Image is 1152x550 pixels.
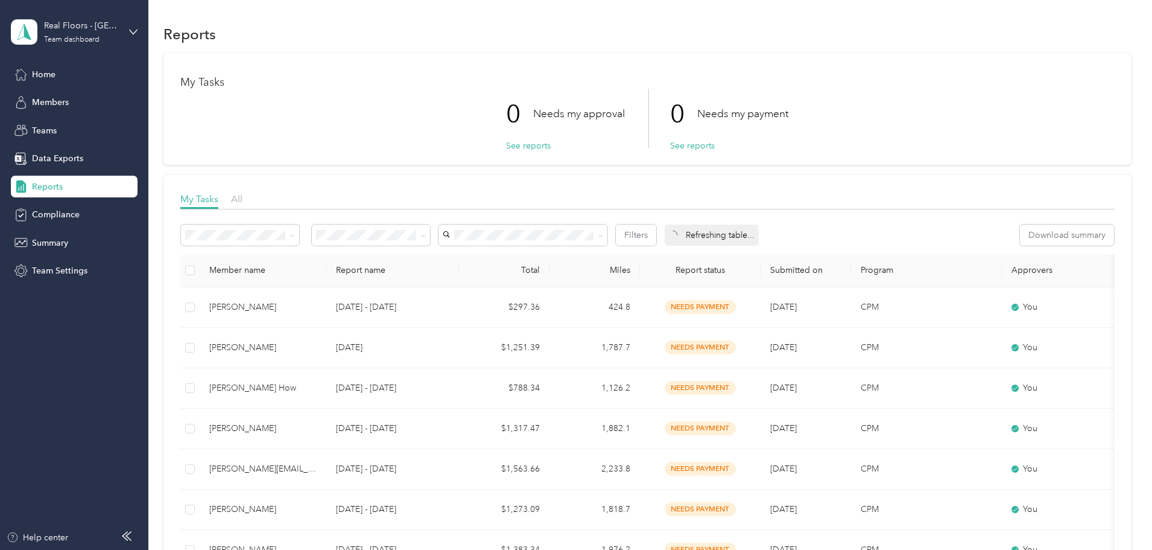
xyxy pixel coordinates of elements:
[650,265,751,275] span: Report status
[851,287,1002,328] td: CPM
[326,254,459,287] th: Report name
[549,368,640,409] td: 1,126.2
[506,139,551,152] button: See reports
[665,381,736,395] span: needs payment
[616,225,656,246] button: Filters
[665,225,759,246] div: Refreshing table...
[1084,482,1152,550] iframe: Everlance-gr Chat Button Frame
[163,28,216,40] h1: Reports
[32,264,87,277] span: Team Settings
[861,382,992,395] p: CPM
[549,490,640,530] td: 1,818.7
[336,341,449,354] p: [DATE]
[770,342,797,353] span: [DATE]
[209,462,317,476] div: [PERSON_NAME][EMAIL_ADDRESS][PERSON_NAME][DOMAIN_NAME]
[861,341,992,354] p: CPM
[32,68,55,81] span: Home
[231,193,242,205] span: All
[1011,341,1113,354] div: You
[761,254,851,287] th: Submitted on
[549,328,640,368] td: 1,787.7
[44,19,119,32] div: Real Floors - [GEOGRAPHIC_DATA]
[549,287,640,328] td: 424.8
[861,462,992,476] p: CPM
[770,302,797,312] span: [DATE]
[1020,225,1114,246] button: Download summary
[209,422,317,435] div: [PERSON_NAME]
[670,89,697,139] p: 0
[851,368,1002,409] td: CPM
[851,490,1002,530] td: CPM
[32,152,83,165] span: Data Exports
[665,341,736,354] span: needs payment
[665,502,736,516] span: needs payment
[459,328,549,368] td: $1,251.39
[1011,382,1113,395] div: You
[336,462,449,476] p: [DATE] - [DATE]
[770,423,797,433] span: [DATE]
[851,328,1002,368] td: CPM
[209,382,317,395] div: [PERSON_NAME] How
[665,421,736,435] span: needs payment
[549,409,640,449] td: 1,882.1
[770,383,797,393] span: [DATE]
[559,265,630,275] div: Miles
[459,449,549,490] td: $1,563.66
[670,139,715,152] button: See reports
[1011,503,1113,516] div: You
[459,368,549,409] td: $788.34
[32,96,69,109] span: Members
[7,531,68,544] button: Help center
[44,36,100,43] div: Team dashboard
[336,503,449,516] p: [DATE] - [DATE]
[209,503,317,516] div: [PERSON_NAME]
[180,76,1115,89] h1: My Tasks
[459,287,549,328] td: $297.36
[1011,462,1113,476] div: You
[459,409,549,449] td: $1,317.47
[861,503,992,516] p: CPM
[770,504,797,514] span: [DATE]
[459,490,549,530] td: $1,273.09
[200,254,326,287] th: Member name
[1011,422,1113,435] div: You
[861,301,992,314] p: CPM
[861,422,992,435] p: CPM
[549,449,640,490] td: 2,233.8
[32,208,80,221] span: Compliance
[770,464,797,474] span: [DATE]
[533,106,625,121] p: Needs my approval
[1002,254,1122,287] th: Approvers
[851,449,1002,490] td: CPM
[1011,301,1113,314] div: You
[665,462,736,476] span: needs payment
[336,422,449,435] p: [DATE] - [DATE]
[851,254,1002,287] th: Program
[209,265,317,275] div: Member name
[506,89,533,139] p: 0
[336,382,449,395] p: [DATE] - [DATE]
[697,106,788,121] p: Needs my payment
[32,124,57,137] span: Teams
[336,301,449,314] p: [DATE] - [DATE]
[665,300,736,314] span: needs payment
[469,265,540,275] div: Total
[32,181,63,193] span: Reports
[32,237,68,249] span: Summary
[209,301,317,314] div: [PERSON_NAME]
[851,409,1002,449] td: CPM
[209,341,317,354] div: [PERSON_NAME]
[180,193,218,205] span: My Tasks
